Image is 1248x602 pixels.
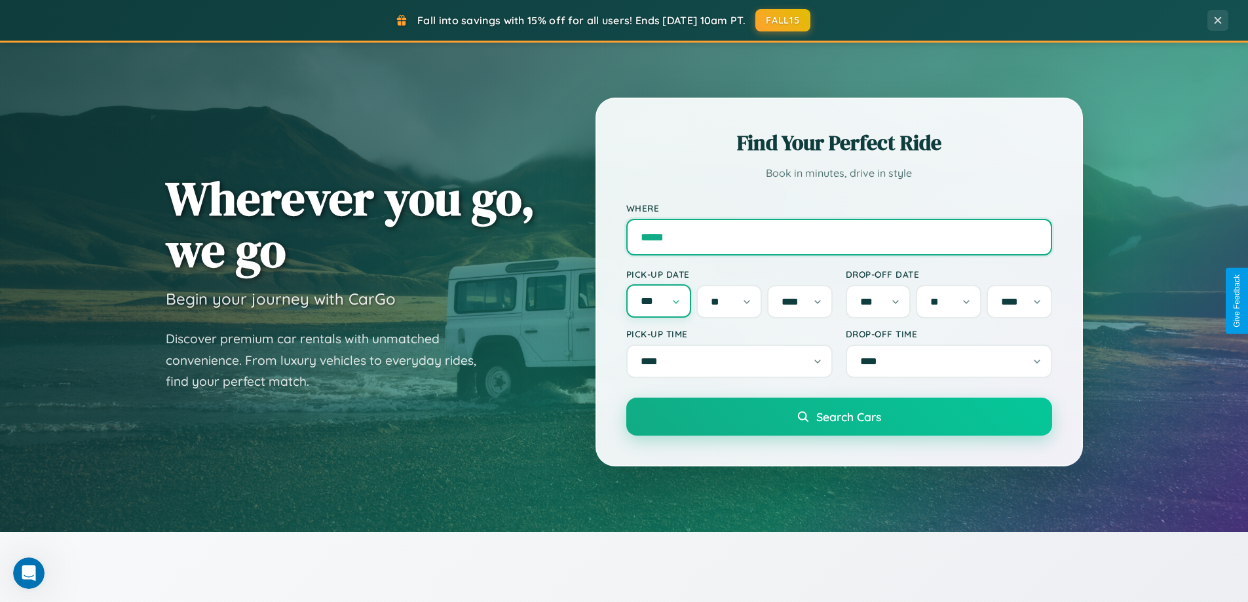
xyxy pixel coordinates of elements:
[755,9,810,31] button: FALL15
[166,289,396,309] h3: Begin your journey with CarGo
[166,328,493,392] p: Discover premium car rentals with unmatched convenience. From luxury vehicles to everyday rides, ...
[417,14,746,27] span: Fall into savings with 15% off for all users! Ends [DATE] 10am PT.
[626,269,833,280] label: Pick-up Date
[626,164,1052,183] p: Book in minutes, drive in style
[626,398,1052,436] button: Search Cars
[816,409,881,424] span: Search Cars
[626,128,1052,157] h2: Find Your Perfect Ride
[626,328,833,339] label: Pick-up Time
[1232,274,1241,328] div: Give Feedback
[846,269,1052,280] label: Drop-off Date
[13,557,45,589] iframe: Intercom live chat
[166,172,535,276] h1: Wherever you go, we go
[626,202,1052,214] label: Where
[846,328,1052,339] label: Drop-off Time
